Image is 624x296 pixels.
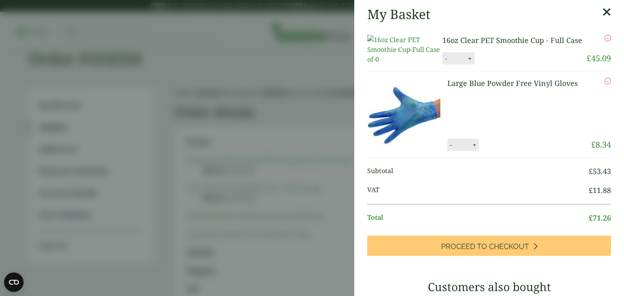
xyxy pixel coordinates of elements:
[591,139,596,150] span: £
[589,166,611,176] bdi: 53.43
[447,78,578,88] a: Large Blue Powder Free Vinyl Gloves
[367,166,589,177] span: Subtotal
[443,55,449,62] button: -
[367,280,611,294] h3: Customers also bought
[589,185,611,195] bdi: 11.88
[367,212,589,223] span: Total
[604,78,611,84] a: Remove this item
[441,242,529,251] span: Proceed to Checkout
[589,213,611,223] bdi: 71.26
[589,166,593,176] span: £
[470,142,479,148] button: +
[589,213,593,223] span: £
[587,53,611,64] bdi: 45.09
[367,236,611,256] a: Proceed to Checkout
[604,35,611,41] a: Remove this item
[367,6,430,22] h2: My Basket
[591,139,611,150] bdi: 8.34
[367,35,440,64] img: 16oz Clear PET Smoothie Cup-Full Case of-0
[367,185,589,196] span: VAT
[466,55,474,62] button: +
[587,53,591,64] span: £
[448,142,454,148] button: -
[442,35,582,45] a: 16oz Clear PET Smoothie Cup - Full Case
[4,272,24,292] button: Open CMP widget
[589,185,593,195] span: £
